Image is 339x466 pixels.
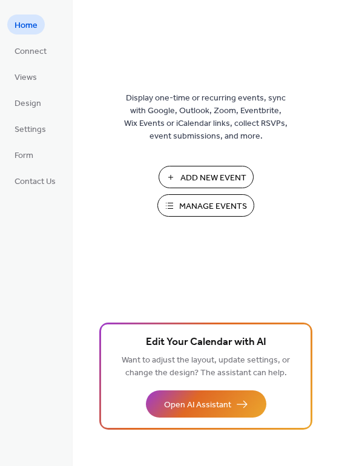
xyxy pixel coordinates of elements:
a: Contact Us [7,171,63,191]
span: Open AI Assistant [164,399,231,412]
a: Home [7,15,45,34]
span: Add New Event [180,172,246,185]
span: Display one-time or recurring events, sync with Google, Outlook, Zoom, Eventbrite, Wix Events or ... [124,92,288,143]
span: Form [15,149,33,162]
a: Form [7,145,41,165]
button: Manage Events [157,194,254,217]
a: Settings [7,119,53,139]
a: Views [7,67,44,87]
span: Connect [15,45,47,58]
a: Connect [7,41,54,61]
span: Views [15,71,37,84]
span: Want to adjust the layout, update settings, or change the design? The assistant can help. [122,352,290,381]
span: Settings [15,123,46,136]
button: Add New Event [159,166,254,188]
span: Design [15,97,41,110]
a: Design [7,93,48,113]
span: Home [15,19,38,32]
span: Manage Events [179,200,247,213]
span: Edit Your Calendar with AI [146,334,266,351]
span: Contact Us [15,176,56,188]
button: Open AI Assistant [146,390,266,418]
